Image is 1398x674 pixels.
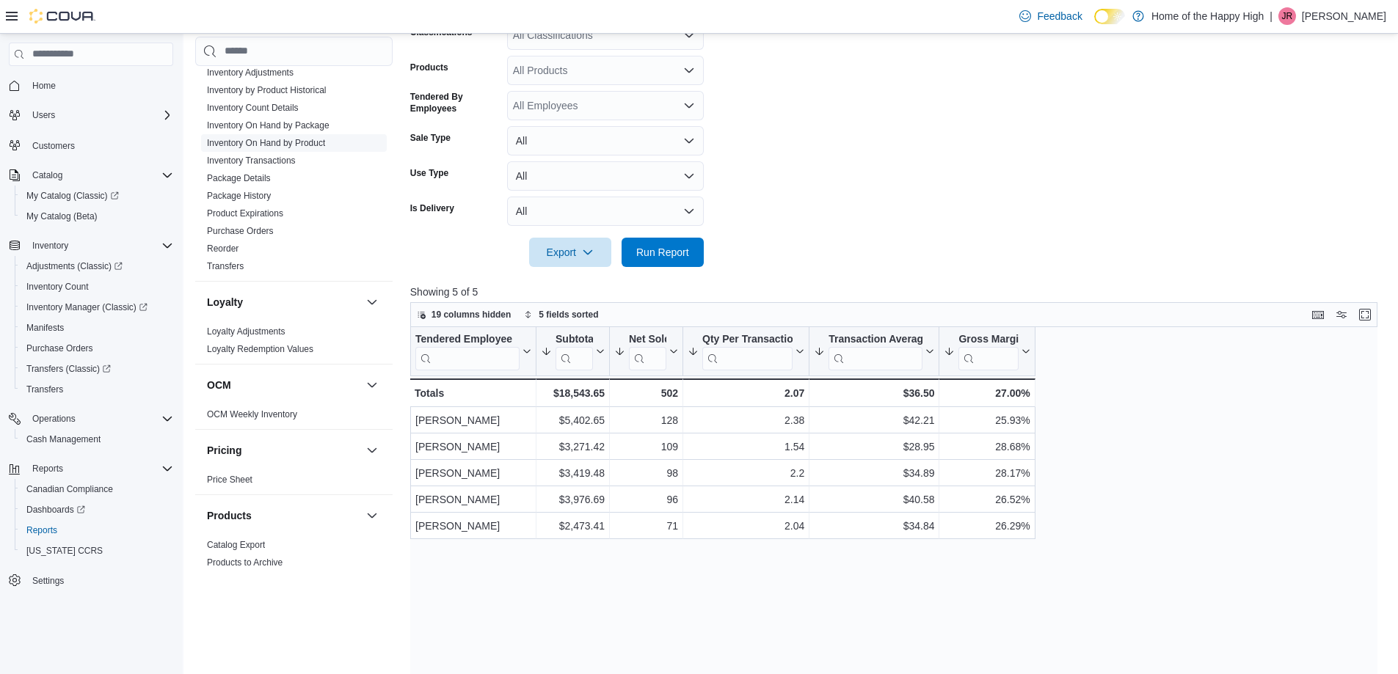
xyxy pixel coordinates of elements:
p: | [1270,7,1273,25]
div: [PERSON_NAME] [415,438,531,455]
span: Run Report [636,245,689,260]
button: Purchase Orders [15,338,179,359]
button: Pricing [207,443,360,458]
a: Inventory On Hand by Product [207,138,325,148]
div: $3,419.48 [541,464,605,482]
button: Keyboard shortcuts [1309,306,1327,323]
div: 2.07 [688,384,804,402]
span: Inventory [32,240,68,252]
button: Loyalty [207,295,360,309]
div: Tendered Employee [415,333,520,370]
label: Sale Type [410,132,451,144]
span: 5 fields sorted [539,309,598,320]
div: Subtotal [556,333,593,347]
button: Subtotal [541,333,605,370]
a: Package Details [207,173,271,183]
button: All [507,197,704,226]
div: 98 [614,464,678,482]
div: $3,976.69 [541,491,605,508]
h3: Products [207,508,252,523]
a: Loyalty Adjustments [207,326,285,337]
button: Users [3,105,179,125]
button: OCM [363,376,381,394]
a: Inventory Manager (Classic) [21,298,153,316]
p: Showing 5 of 5 [410,285,1388,299]
button: Operations [26,410,81,428]
button: Catalog [3,165,179,186]
div: 128 [614,411,678,429]
div: 1.54 [688,438,804,455]
div: Net Sold [629,333,666,370]
h3: Pricing [207,443,241,458]
button: [US_STATE] CCRS [15,541,179,561]
nav: Complex example [9,69,173,629]
a: Inventory On Hand by Package [207,120,330,131]
span: Transfers (Classic) [21,360,173,378]
button: OCM [207,378,360,392]
div: $2,473.41 [541,517,605,535]
a: My Catalog (Classic) [21,187,125,205]
span: Canadian Compliance [21,480,173,498]
div: $42.21 [814,411,934,429]
span: Adjustments (Classic) [26,260,123,272]
div: Net Sold [629,333,666,347]
button: Transfers [15,379,179,400]
div: [PERSON_NAME] [415,517,531,535]
div: $5,402.65 [541,411,605,429]
button: Products [363,507,381,524]
span: Cash Management [21,431,173,448]
div: 2.2 [688,464,804,482]
a: Home [26,77,62,95]
button: All [507,161,704,191]
span: Operations [26,410,173,428]
span: Inventory Manager (Classic) [21,298,173,316]
div: Gross Margin [958,333,1018,370]
span: Inventory Manager (Classic) [26,301,148,313]
div: Pricing [195,471,393,494]
span: Customers [32,140,75,152]
a: [US_STATE] CCRS [21,542,109,560]
a: Cash Management [21,431,106,448]
span: Manifests [26,322,64,334]
a: Dashboards [21,501,91,519]
button: Inventory [3,235,179,256]
button: Reports [26,460,69,477]
span: Home [32,80,56,92]
span: Settings [32,575,64,587]
span: Inventory [26,237,173,254]
span: Transfers [26,384,63,395]
span: [US_STATE] CCRS [26,545,103,557]
span: JR [1282,7,1293,25]
a: Inventory by Product Historical [207,85,327,95]
div: 26.29% [944,517,1030,535]
span: Package History [207,190,271,202]
button: Inventory [26,237,74,254]
span: My Catalog (Classic) [26,190,119,202]
button: Qty Per Transaction [688,333,804,370]
label: Products [410,62,448,73]
span: Reports [26,524,57,536]
button: Home [3,75,179,96]
a: My Catalog (Classic) [15,186,179,206]
a: Dashboards [15,499,179,520]
a: Reorder [207,243,239,254]
span: Catalog [32,169,62,181]
a: Product Expirations [207,208,283,219]
a: Inventory Count [21,278,95,296]
span: Price Sheet [207,474,252,486]
div: 28.17% [944,464,1030,482]
button: Operations [3,409,179,429]
span: My Catalog (Beta) [26,210,98,222]
div: 2.04 [688,517,804,535]
div: Totals [415,384,531,402]
button: My Catalog (Beta) [15,206,179,227]
button: 5 fields sorted [518,306,604,323]
div: Tendered Employee [415,333,520,347]
span: OCM Weekly Inventory [207,409,297,420]
a: My Catalog (Beta) [21,208,103,225]
a: Inventory Manager (Classic) [15,297,179,318]
a: Customers [26,137,81,155]
label: Use Type [410,167,448,179]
